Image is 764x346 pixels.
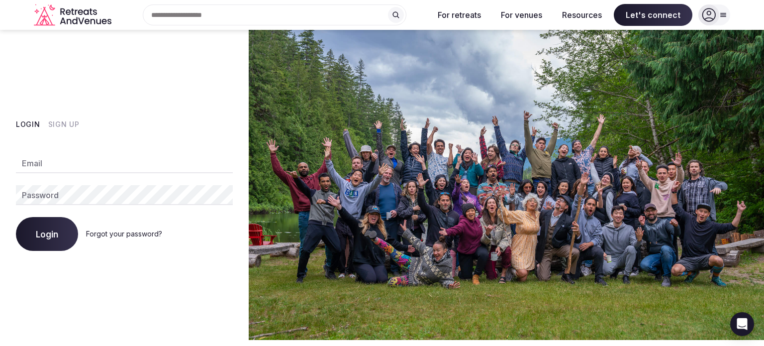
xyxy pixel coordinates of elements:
[554,4,610,26] button: Resources
[16,217,78,251] button: Login
[86,230,162,238] a: Forgot your password?
[430,4,489,26] button: For retreats
[614,4,692,26] span: Let's connect
[16,119,40,129] button: Login
[493,4,550,26] button: For venues
[34,4,113,26] svg: Retreats and Venues company logo
[249,30,764,340] img: My Account Background
[36,229,58,239] span: Login
[730,312,754,336] div: Open Intercom Messenger
[48,119,80,129] button: Sign Up
[34,4,113,26] a: Visit the homepage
